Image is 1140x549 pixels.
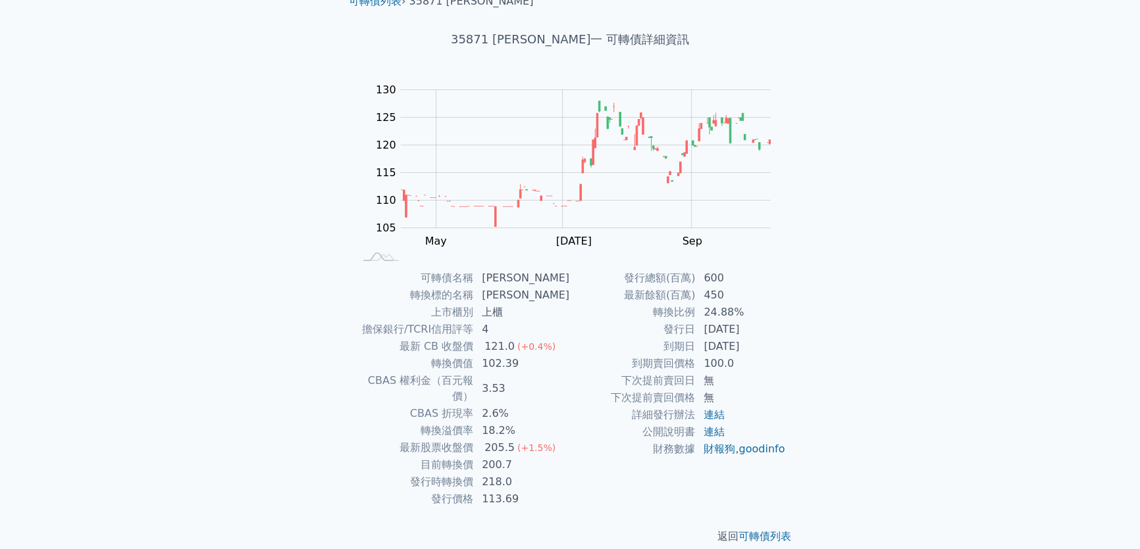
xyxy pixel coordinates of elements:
[354,321,474,338] td: 擔保銀行/TCRI信用評等
[570,287,696,304] td: 最新餘額(百萬)
[696,372,786,389] td: 無
[369,84,790,247] g: Chart
[696,338,786,355] td: [DATE]
[556,235,592,247] tspan: [DATE]
[338,30,802,49] h1: 35871 [PERSON_NAME]一 可轉債詳細資訊
[570,304,696,321] td: 轉換比例
[474,270,570,287] td: [PERSON_NAME]
[354,422,474,439] td: 轉換溢價率
[338,529,802,544] p: 返回
[376,84,396,96] tspan: 130
[354,456,474,473] td: 目前轉換價
[570,423,696,441] td: 公開說明書
[425,235,447,247] tspan: May
[704,425,725,438] a: 連結
[354,355,474,372] td: 轉換價值
[570,372,696,389] td: 下次提前賣回日
[738,530,791,542] a: 可轉債列表
[696,287,786,304] td: 450
[738,442,785,455] a: goodinfo
[696,355,786,372] td: 100.0
[474,287,570,304] td: [PERSON_NAME]
[517,341,556,352] span: (+0.4%)
[696,321,786,338] td: [DATE]
[376,222,396,234] tspan: 105
[474,372,570,405] td: 3.53
[376,194,396,206] tspan: 110
[482,440,517,456] div: 205.5
[682,235,702,247] tspan: Sep
[696,441,786,458] td: ,
[570,270,696,287] td: 發行總額(百萬)
[517,442,556,453] span: (+1.5%)
[704,442,735,455] a: 財報狗
[354,439,474,456] td: 最新股票收盤價
[570,389,696,406] td: 下次提前賣回價格
[354,372,474,405] td: CBAS 權利金（百元報價）
[570,406,696,423] td: 詳細發行辦法
[354,490,474,508] td: 發行價格
[474,405,570,422] td: 2.6%
[376,139,396,151] tspan: 120
[482,339,517,354] div: 121.0
[354,473,474,490] td: 發行時轉換價
[354,270,474,287] td: 可轉債名稱
[354,405,474,422] td: CBAS 折現率
[474,473,570,490] td: 218.0
[570,441,696,458] td: 財務數據
[474,321,570,338] td: 4
[474,304,570,321] td: 上櫃
[704,408,725,421] a: 連結
[570,338,696,355] td: 到期日
[570,321,696,338] td: 發行日
[376,166,396,179] tspan: 115
[354,287,474,304] td: 轉換標的名稱
[474,422,570,439] td: 18.2%
[354,304,474,321] td: 上市櫃別
[474,490,570,508] td: 113.69
[570,355,696,372] td: 到期賣回價格
[474,355,570,372] td: 102.39
[696,270,786,287] td: 600
[474,456,570,473] td: 200.7
[696,304,786,321] td: 24.88%
[376,111,396,124] tspan: 125
[354,338,474,355] td: 最新 CB 收盤價
[696,389,786,406] td: 無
